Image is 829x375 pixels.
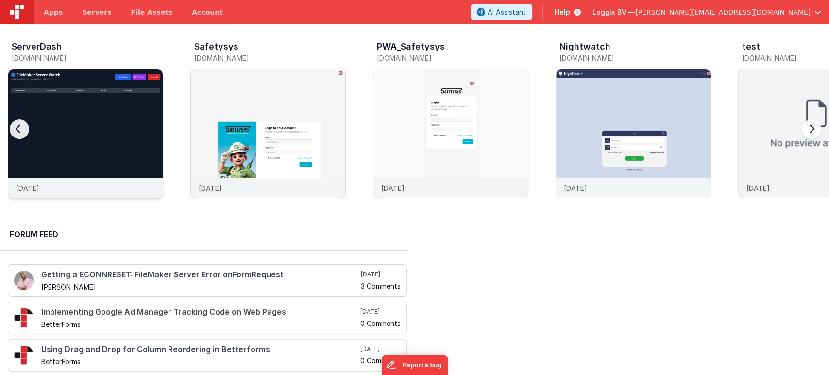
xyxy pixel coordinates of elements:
h5: BetterForms [41,358,358,365]
span: [PERSON_NAME][EMAIL_ADDRESS][DOMAIN_NAME] [635,7,811,17]
h5: [DOMAIN_NAME] [377,54,528,62]
span: Loggix BV — [592,7,635,17]
h5: 0 Comments [360,357,401,364]
span: AI Assistant [488,7,526,17]
p: [DATE] [199,183,222,193]
h5: [DATE] [360,345,401,353]
button: AI Assistant [471,4,532,20]
button: Loggix BV — [PERSON_NAME][EMAIL_ADDRESS][DOMAIN_NAME] [592,7,821,17]
p: [DATE] [746,183,770,193]
h4: Getting a ECONNRESET: FileMaker Server Error onFormRequest [41,271,359,279]
h5: [DOMAIN_NAME] [559,54,711,62]
h5: [DOMAIN_NAME] [12,54,163,62]
h2: Forum Feed [10,228,397,240]
h3: Nightwatch [559,42,610,51]
h3: Safetysys [194,42,238,51]
span: File Assets [131,7,173,17]
h4: Using Drag and Drop for Column Reordering in Betterforms [41,345,358,354]
span: Help [555,7,570,17]
a: Using Drag and Drop for Column Reordering in Betterforms BetterForms [DATE] 0 Comments [8,339,407,372]
span: Apps [44,7,63,17]
img: 295_2.png [14,308,34,327]
h5: [DOMAIN_NAME] [194,54,346,62]
h4: Implementing Google Ad Manager Tracking Code on Web Pages [41,308,358,317]
h3: PWA_Safetysys [377,42,445,51]
iframe: Marker.io feedback button [381,355,448,375]
img: 295_2.png [14,345,34,365]
img: 411_2.png [14,271,34,290]
p: [DATE] [381,183,405,193]
h5: [PERSON_NAME] [41,283,359,290]
h5: 3 Comments [361,282,401,290]
span: Servers [82,7,111,17]
a: Getting a ECONNRESET: FileMaker Server Error onFormRequest [PERSON_NAME] [DATE] 3 Comments [8,264,407,297]
h3: test [742,42,760,51]
h5: BetterForms [41,321,358,328]
h5: 0 Comments [360,320,401,327]
p: [DATE] [564,183,587,193]
a: Implementing Google Ad Manager Tracking Code on Web Pages BetterForms [DATE] 0 Comments [8,302,407,334]
h5: [DATE] [361,271,401,278]
h3: ServerDash [12,42,62,51]
h5: [DATE] [360,308,401,316]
